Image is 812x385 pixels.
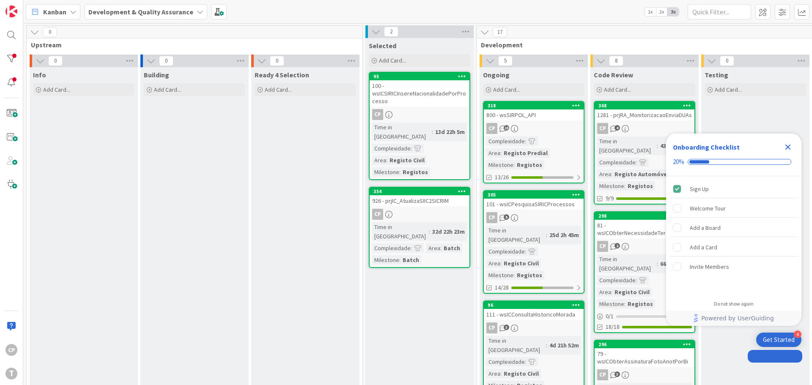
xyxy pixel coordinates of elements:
span: Add Card... [154,86,181,93]
div: CP [484,322,584,333]
div: Registo Civil [502,259,541,268]
div: 81 - wsICObterNecessidadeTerceiroFoto [595,220,694,238]
div: Area [426,243,440,253]
div: Checklist progress: 20% [673,158,795,166]
div: Complexidade [486,137,525,146]
div: CP [484,123,584,134]
span: 0 [720,56,734,66]
div: CP [595,123,694,134]
div: 305 [484,191,584,199]
span: 2x [656,8,667,16]
span: : [525,137,526,146]
div: Time in [GEOGRAPHIC_DATA] [597,137,657,155]
span: Building [144,71,169,79]
div: Time in [GEOGRAPHIC_DATA] [372,222,429,241]
span: 9/9 [606,194,614,203]
div: 800 - wsSIRPOL_API [484,109,584,120]
span: Add Card... [493,86,520,93]
a: 305101 - wsICPesquisaSIRICProcessosCPTime in [GEOGRAPHIC_DATA]:25d 2h 45mComplexidade:Area:Regist... [483,190,584,294]
div: Footer [666,311,801,326]
span: : [513,270,515,280]
div: Area [597,169,611,179]
div: Complexidade [597,276,636,285]
span: : [525,357,526,366]
div: Sign Up [690,184,709,194]
div: Welcome Tour [690,203,726,213]
div: Complexidade [597,158,636,167]
div: Time in [GEOGRAPHIC_DATA] [486,336,546,355]
div: Registo Civil [612,287,652,297]
div: 296 [598,341,694,347]
div: 3681281 - prjRA_MonitorizacaoEnviaDUAs [595,102,694,120]
span: Kanban [43,7,66,17]
div: Registos [625,299,655,309]
div: Area [486,259,500,268]
div: 318800 - wsSIRPOL_API [484,102,584,120]
div: Open Get Started checklist, remaining modules: 4 [756,333,801,347]
div: 298 [595,212,694,220]
span: : [429,227,430,236]
span: 0 [159,56,173,66]
a: 95100 - wsICSIRICInsereNacionalidadePorProcessoCPTime in [GEOGRAPHIC_DATA]:13d 22h 5mComplexidade... [369,72,470,180]
div: 29881 - wsICObterNecessidadeTerceiroFoto [595,212,694,238]
a: 354926 - prjIC_AtualizaSIIC2SICRIMCPTime in [GEOGRAPHIC_DATA]:32d 22h 23mComplexidade:Area:BatchM... [369,187,470,268]
div: Milestone [372,167,399,177]
div: Milestone [597,299,624,309]
div: 111 - wsICConsultaHistoricoMorada [484,309,584,320]
div: 96 [488,302,584,308]
span: Testing [705,71,728,79]
div: 318 [488,103,584,109]
img: Visit kanbanzone.com [5,5,17,17]
div: 96111 - wsICConsultaHistoricoMorada [484,301,584,320]
div: Close Checklist [781,140,795,154]
span: : [513,160,515,169]
div: Invite Members [690,262,729,272]
span: Upstream [31,41,352,49]
div: Area [486,369,500,378]
div: 95 [373,74,469,79]
div: Add a Card is incomplete. [669,238,798,257]
div: Welcome Tour is incomplete. [669,199,798,218]
div: Milestone [486,160,513,169]
div: 100 - wsICSIRICInsereNacionalidadePorProcesso [370,80,469,106]
div: 354 [370,188,469,195]
span: 5 [504,214,509,220]
div: CP [5,344,17,356]
div: Add a Board [690,223,721,233]
span: 3 [504,325,509,330]
span: Powered by UserGuiding [701,313,774,323]
div: 354926 - prjIC_AtualizaSIIC2SICRIM [370,188,469,206]
a: 318800 - wsSIRPOL_APICPComplexidade:Area:Registo PredialMilestone:Registos13/26 [483,101,584,183]
div: CP [484,212,584,223]
span: 0 [43,27,57,37]
div: Registo Automóvel [612,169,671,179]
div: 66d 16h 6m [658,259,692,268]
span: 0 [270,56,284,66]
a: Powered by UserGuiding [670,311,797,326]
span: 8 [609,56,623,66]
span: : [440,243,442,253]
span: Ready 4 Selection [255,71,309,79]
div: Get Started [763,336,795,344]
div: Registos [515,160,544,169]
div: 32d 22h 23m [430,227,467,236]
div: CP [486,212,497,223]
div: CP [597,241,608,252]
div: 368 [598,103,694,109]
span: Add Card... [715,86,742,93]
div: 43d 1h 40m [658,141,692,150]
div: Time in [GEOGRAPHIC_DATA] [372,123,432,141]
div: Invite Members is incomplete. [669,257,798,276]
span: : [611,287,612,297]
div: Time in [GEOGRAPHIC_DATA] [597,254,657,273]
div: CP [370,209,469,220]
div: Time in [GEOGRAPHIC_DATA] [486,226,546,244]
div: Onboarding Checklist [673,142,740,152]
div: Milestone [597,181,624,191]
span: : [399,255,401,265]
div: Complexidade [372,144,411,153]
div: Do not show again [714,300,754,307]
span: : [525,247,526,256]
a: 3681281 - prjRA_MonitorizacaoEnviaDUAsCPTime in [GEOGRAPHIC_DATA]:43d 1h 40mComplexidade:Area:Reg... [594,101,695,205]
div: 1281 - prjRA_MonitorizacaoEnviaDUAs [595,109,694,120]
